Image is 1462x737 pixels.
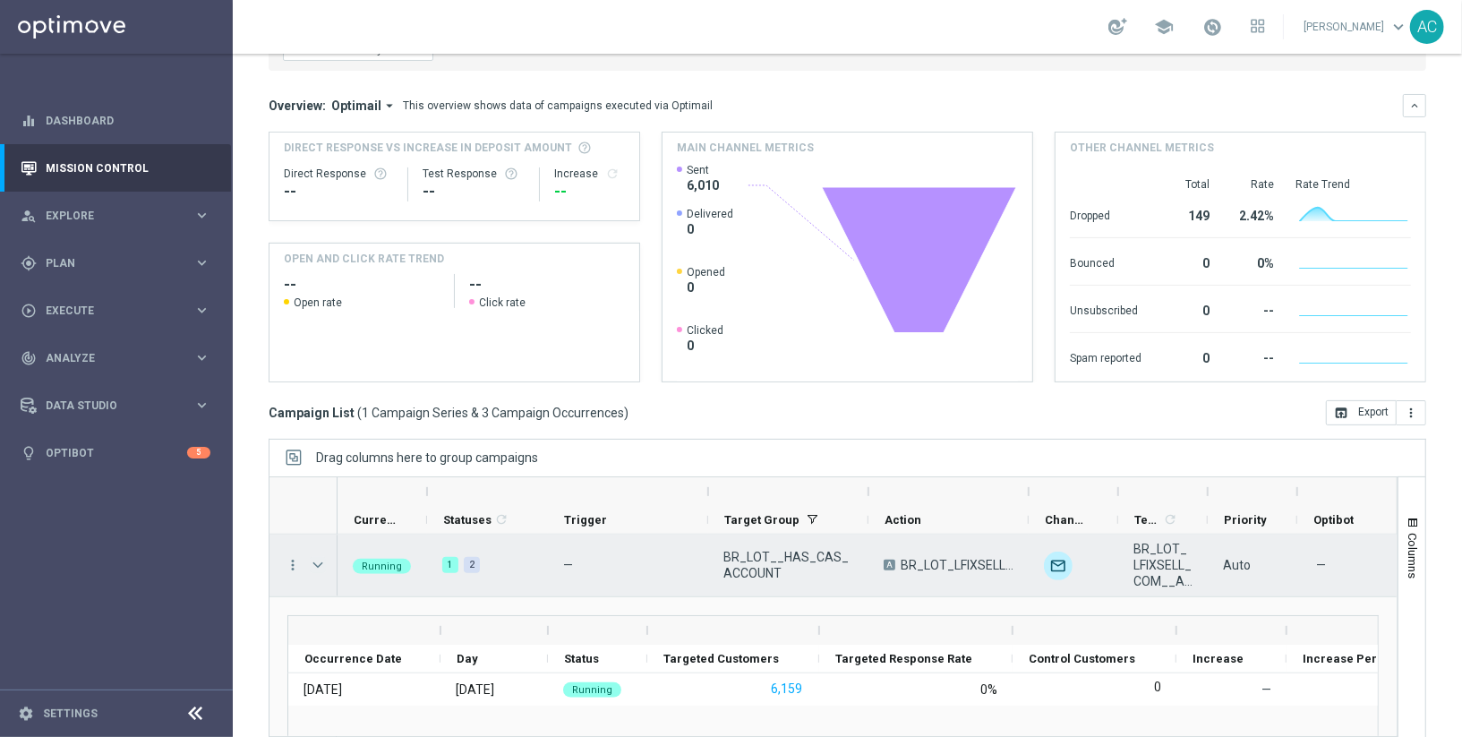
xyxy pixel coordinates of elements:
h3: Overview: [269,98,326,114]
div: 19 Aug 2025 [304,681,342,698]
span: BR_LOT_LFIXSELL_COM__ALL_EMA_TAC_LT [901,557,1013,573]
button: person_search Explore keyboard_arrow_right [20,209,211,223]
colored-tag: Running [353,557,411,574]
div: 0 [1163,342,1210,371]
div: -- [1231,295,1274,323]
span: — [563,558,573,572]
span: — [1261,682,1271,697]
div: Unsubscribed [1070,295,1141,323]
button: lightbulb Optibot 5 [20,446,211,460]
div: Execute [21,303,193,319]
i: keyboard_arrow_right [193,254,210,271]
div: 0 [1163,247,1210,276]
div: Direct Response [284,167,393,181]
a: Dashboard [46,97,210,144]
span: Increase [1193,652,1244,665]
span: Explore [46,210,193,221]
i: track_changes [21,350,37,366]
button: keyboard_arrow_down [1403,94,1426,117]
div: Increase [554,167,625,181]
span: Priority [1224,513,1267,527]
div: Rate Trend [1295,177,1411,192]
span: — [1316,557,1326,573]
i: refresh [494,512,509,527]
span: Running [362,561,402,572]
span: Optimail [331,98,381,114]
span: Statuses [443,513,492,527]
i: refresh [605,167,620,181]
h3: Campaign List [269,405,628,421]
div: 0% [1231,247,1274,276]
colored-tag: Running [563,681,621,698]
button: equalizer Dashboard [20,114,211,128]
span: keyboard_arrow_down [1389,17,1408,37]
span: Target Group [724,513,799,527]
span: Direct Response VS Increase In Deposit Amount [284,140,572,156]
span: BR_LOT_LFIXSELL_COM__ALL_EMA_TAC_LT [1133,541,1193,589]
span: 6,010 [687,177,719,193]
i: more_vert [1404,406,1418,420]
a: Mission Control [46,144,210,192]
a: Settings [43,708,98,719]
span: Sent [687,163,719,177]
span: Columns [1406,533,1420,578]
div: 0% [980,681,997,698]
span: Targeted Response Rate [835,652,972,665]
div: Analyze [21,350,193,366]
div: Rate [1231,177,1274,192]
label: 0 [1154,679,1161,695]
span: Running [572,684,612,696]
span: Optibot [1313,513,1354,527]
div: play_circle_outline Execute keyboard_arrow_right [20,304,211,318]
i: keyboard_arrow_right [193,397,210,414]
span: Drag columns here to group campaigns [316,450,538,465]
span: Data Studio [46,400,193,411]
i: keyboard_arrow_right [193,302,210,319]
img: Optimail [1044,552,1073,580]
span: Occurrence Date [304,652,402,665]
span: 1 Campaign Series & 3 Campaign Occurrences [362,405,624,421]
span: Templates [1134,513,1160,527]
span: BR_LOT__HAS_CAS_ACCOUNT [723,549,853,581]
button: track_changes Analyze keyboard_arrow_right [20,351,211,365]
a: Optibot [46,429,187,476]
div: This overview shows data of campaigns executed via Optimail [403,98,713,114]
span: Analyze [46,353,193,364]
div: Dropped [1070,200,1141,228]
span: Channel [1045,513,1088,527]
div: -- [1231,342,1274,371]
span: Day [457,652,478,665]
a: [PERSON_NAME]keyboard_arrow_down [1302,13,1410,40]
i: gps_fixed [21,255,37,271]
i: more_vert [285,557,301,573]
span: ) [624,405,628,421]
i: keyboard_arrow_right [193,349,210,366]
span: Calculate column [1160,510,1177,529]
h4: Main channel metrics [677,140,814,156]
button: gps_fixed Plan keyboard_arrow_right [20,256,211,270]
div: Test Response [423,167,524,181]
i: person_search [21,208,37,224]
i: open_in_browser [1334,406,1348,420]
span: Clicked [687,323,723,338]
i: play_circle_outline [21,303,37,319]
div: -- [284,181,393,202]
span: Calculate column [492,510,509,529]
h2: -- [284,274,440,296]
div: Spam reported [1070,342,1141,371]
div: Explore [21,208,193,224]
button: more_vert [1397,400,1426,425]
div: 0 [1163,295,1210,323]
span: Increase Per Customer [1303,652,1435,665]
button: open_in_browser Export [1326,400,1397,425]
span: ( [357,405,362,421]
span: Opened [687,265,725,279]
i: equalizer [21,113,37,129]
span: school [1154,17,1174,37]
span: Trigger [564,513,607,527]
span: Control Customers [1029,652,1135,665]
